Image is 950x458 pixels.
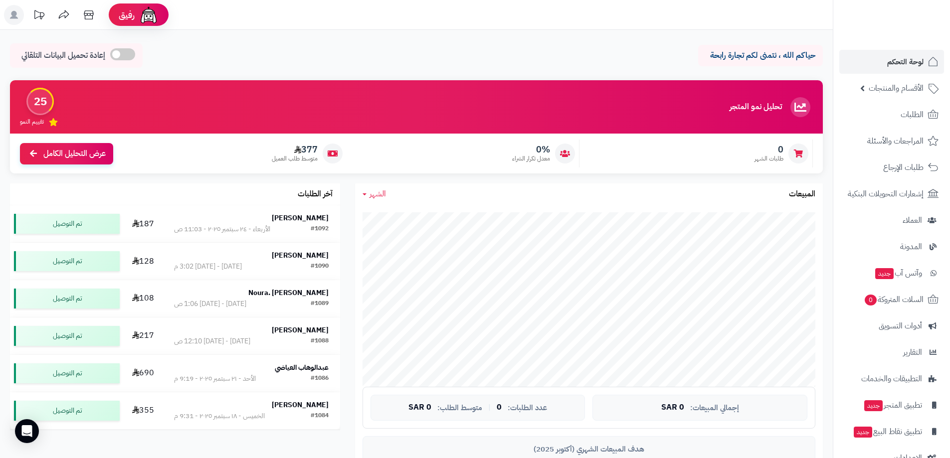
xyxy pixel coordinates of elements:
span: تطبيق نقاط البيع [853,425,922,439]
strong: عبدالوهاب العياضي [275,362,329,373]
td: 217 [124,317,163,354]
td: 128 [124,243,163,280]
td: 108 [124,280,163,317]
span: تطبيق المتجر [863,398,922,412]
div: #1086 [311,374,329,384]
span: معدل تكرار الشراء [512,154,550,163]
strong: [PERSON_NAME] [272,250,329,261]
span: التطبيقات والخدمات [861,372,922,386]
span: | [488,404,491,411]
span: إجمالي المبيعات: [690,404,739,412]
span: المدونة [900,240,922,254]
span: إشعارات التحويلات البنكية [848,187,924,201]
div: تم التوصيل [14,214,120,234]
img: logo-2.png [882,12,941,33]
span: الطلبات [901,108,924,122]
div: الأحد - ٢١ سبتمبر ٢٠٢٥ - 9:19 م [174,374,256,384]
a: المدونة [839,235,944,259]
div: [DATE] - [DATE] 1:06 ص [174,299,246,309]
div: #1084 [311,411,329,421]
a: لوحة التحكم [839,50,944,74]
a: الشهر [363,188,386,200]
a: طلبات الإرجاع [839,155,944,179]
div: هدف المبيعات الشهري (أكتوبر 2025) [371,444,807,455]
a: تطبيق نقاط البيعجديد [839,420,944,444]
a: وآتس آبجديد [839,261,944,285]
span: عدد الطلبات: [508,404,547,412]
span: طلبات الإرجاع [883,160,924,174]
h3: المبيعات [789,190,815,199]
a: تطبيق المتجرجديد [839,393,944,417]
span: طلبات الشهر [755,154,783,163]
span: الشهر [370,188,386,200]
span: لوحة التحكم [887,55,924,69]
a: عرض التحليل الكامل [20,143,113,164]
a: تحديثات المنصة [26,5,51,27]
span: أدوات التسويق [879,319,922,333]
img: ai-face.png [139,5,159,25]
div: #1088 [311,336,329,346]
div: #1089 [311,299,329,309]
span: متوسط الطلب: [437,404,482,412]
span: 0% [512,144,550,155]
span: عرض التحليل الكامل [43,148,106,159]
span: 0 [755,144,783,155]
strong: [PERSON_NAME] [272,400,329,410]
div: [DATE] - [DATE] 12:10 ص [174,336,250,346]
td: 690 [124,355,163,392]
span: جديد [854,427,872,438]
a: العملاء [839,208,944,232]
span: جديد [864,400,883,411]
span: 377 [272,144,318,155]
span: المراجعات والأسئلة [867,134,924,148]
span: الأقسام والمنتجات [869,81,924,95]
span: رفيق [119,9,135,21]
div: تم التوصيل [14,326,120,346]
span: التقارير [903,345,922,359]
div: تم التوصيل [14,401,120,421]
span: 0 SAR [408,403,431,412]
a: التقارير [839,340,944,364]
div: [DATE] - [DATE] 3:02 م [174,262,242,272]
p: حياكم الله ، نتمنى لكم تجارة رابحة [706,50,815,61]
div: تم التوصيل [14,289,120,308]
span: السلات المتروكة [864,293,924,306]
span: إعادة تحميل البيانات التلقائي [21,50,105,61]
strong: Noura. [PERSON_NAME] [248,288,329,298]
span: جديد [875,268,894,279]
a: الطلبات [839,103,944,127]
div: Open Intercom Messenger [15,419,39,443]
h3: تحليل نمو المتجر [730,103,782,112]
td: 187 [124,205,163,242]
div: الأربعاء - ٢٤ سبتمبر ٢٠٢٥ - 11:03 ص [174,224,270,234]
h3: آخر الطلبات [298,190,333,199]
a: المراجعات والأسئلة [839,129,944,153]
div: #1092 [311,224,329,234]
div: #1090 [311,262,329,272]
span: 0 [864,294,877,306]
strong: [PERSON_NAME] [272,325,329,335]
span: العملاء [903,213,922,227]
span: تقييم النمو [20,118,44,126]
strong: [PERSON_NAME] [272,213,329,223]
div: تم التوصيل [14,363,120,383]
span: 0 SAR [661,403,684,412]
a: السلات المتروكة0 [839,288,944,311]
span: وآتس آب [874,266,922,280]
td: 355 [124,392,163,429]
div: تم التوصيل [14,251,120,271]
a: أدوات التسويق [839,314,944,338]
span: 0 [497,403,502,412]
a: التطبيقات والخدمات [839,367,944,391]
span: متوسط طلب العميل [272,154,318,163]
div: الخميس - ١٨ سبتمبر ٢٠٢٥ - 9:31 م [174,411,265,421]
a: إشعارات التحويلات البنكية [839,182,944,206]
